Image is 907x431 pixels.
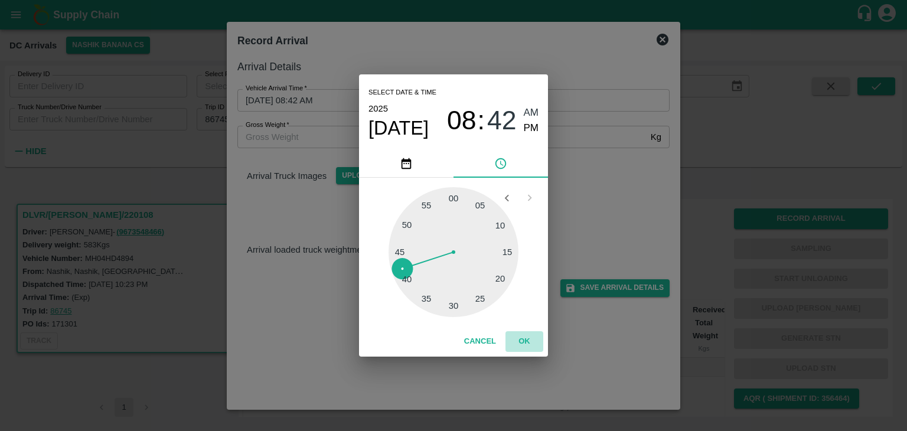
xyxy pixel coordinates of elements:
[524,120,539,136] button: PM
[459,331,501,352] button: Cancel
[524,105,539,121] button: AM
[495,187,518,209] button: Open previous view
[368,84,436,102] span: Select date & time
[505,331,543,352] button: OK
[359,149,453,178] button: pick date
[447,105,477,136] button: 08
[453,149,548,178] button: pick time
[368,101,388,116] button: 2025
[487,105,517,136] button: 42
[478,105,485,136] span: :
[368,116,429,140] button: [DATE]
